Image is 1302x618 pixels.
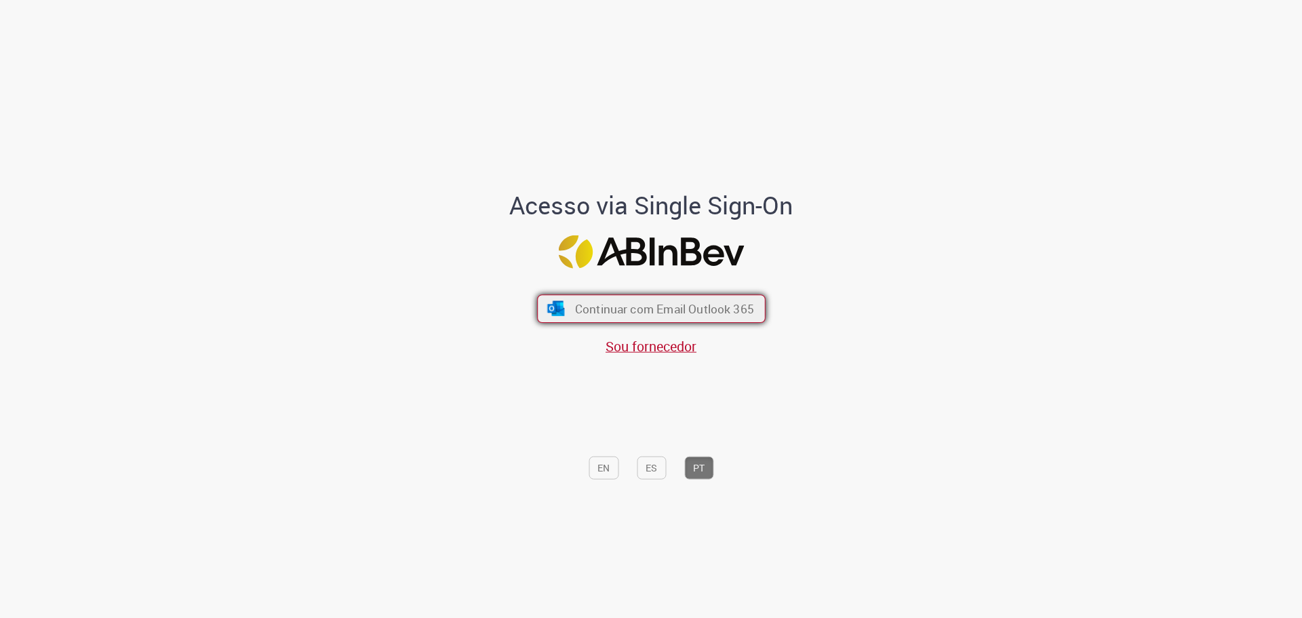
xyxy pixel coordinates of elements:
button: ES [637,456,666,479]
span: Continuar com Email Outlook 365 [574,301,753,316]
button: ícone Azure/Microsoft 360 Continuar com Email Outlook 365 [537,294,766,323]
h1: Acesso via Single Sign-On [463,192,840,219]
a: Sou fornecedor [606,337,696,355]
img: ícone Azure/Microsoft 360 [546,301,566,316]
button: EN [589,456,618,479]
button: PT [684,456,713,479]
img: Logo ABInBev [558,235,744,268]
